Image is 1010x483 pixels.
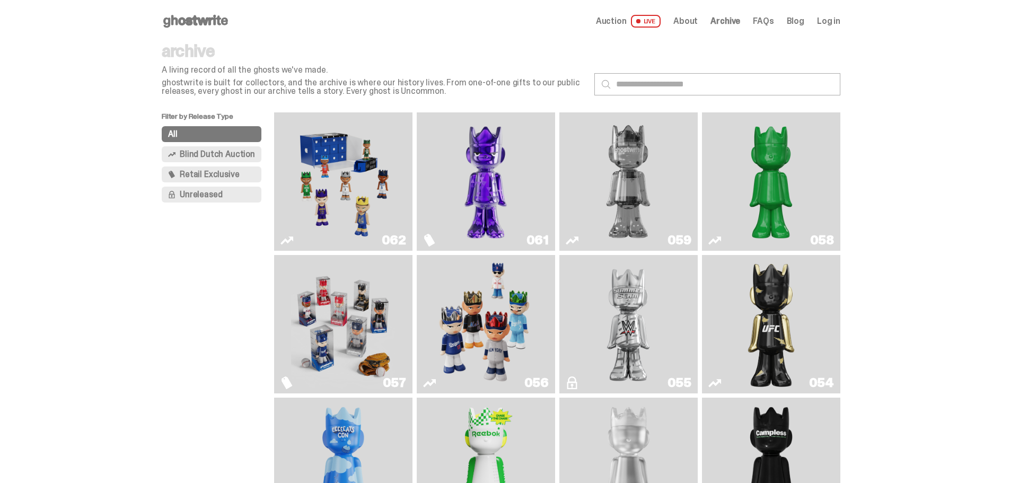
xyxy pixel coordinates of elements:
[596,15,661,28] a: Auction LIVE
[708,259,834,389] a: Ruby
[708,117,834,247] a: Schrödinger's ghost: Sunday Green
[434,259,538,389] img: Game Face (2025)
[719,117,823,247] img: Schrödinger's ghost: Sunday Green
[162,126,261,142] button: All
[383,376,406,389] div: 057
[668,234,691,247] div: 059
[576,259,680,389] img: I Was There SummerSlam
[787,17,804,25] a: Blog
[524,376,549,389] div: 056
[423,259,549,389] a: Game Face (2025)
[162,78,586,95] p: ghostwrite is built for collectors, and the archive is where our history lives. From one-of-one g...
[180,150,255,159] span: Blind Dutch Auction
[280,259,406,389] a: Game Face (2025)
[631,15,661,28] span: LIVE
[566,117,691,247] a: Two
[291,259,395,389] img: Game Face (2025)
[162,187,261,203] button: Unreleased
[162,112,274,126] p: Filter by Release Type
[162,66,586,74] p: A living record of all the ghosts we've made.
[180,170,239,179] span: Retail Exclusive
[809,376,834,389] div: 054
[576,117,680,247] img: Two
[673,17,698,25] a: About
[817,17,840,25] a: Log in
[810,234,834,247] div: 058
[162,166,261,182] button: Retail Exclusive
[753,17,774,25] a: FAQs
[291,117,395,247] img: Game Face (2025)
[180,190,222,199] span: Unreleased
[382,234,406,247] div: 062
[526,234,549,247] div: 061
[434,117,538,247] img: Fantasy
[743,259,800,389] img: Ruby
[596,17,627,25] span: Auction
[668,376,691,389] div: 055
[710,17,740,25] a: Archive
[168,130,178,138] span: All
[280,117,406,247] a: Game Face (2025)
[162,146,261,162] button: Blind Dutch Auction
[423,117,549,247] a: Fantasy
[566,259,691,389] a: I Was There SummerSlam
[162,42,586,59] p: archive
